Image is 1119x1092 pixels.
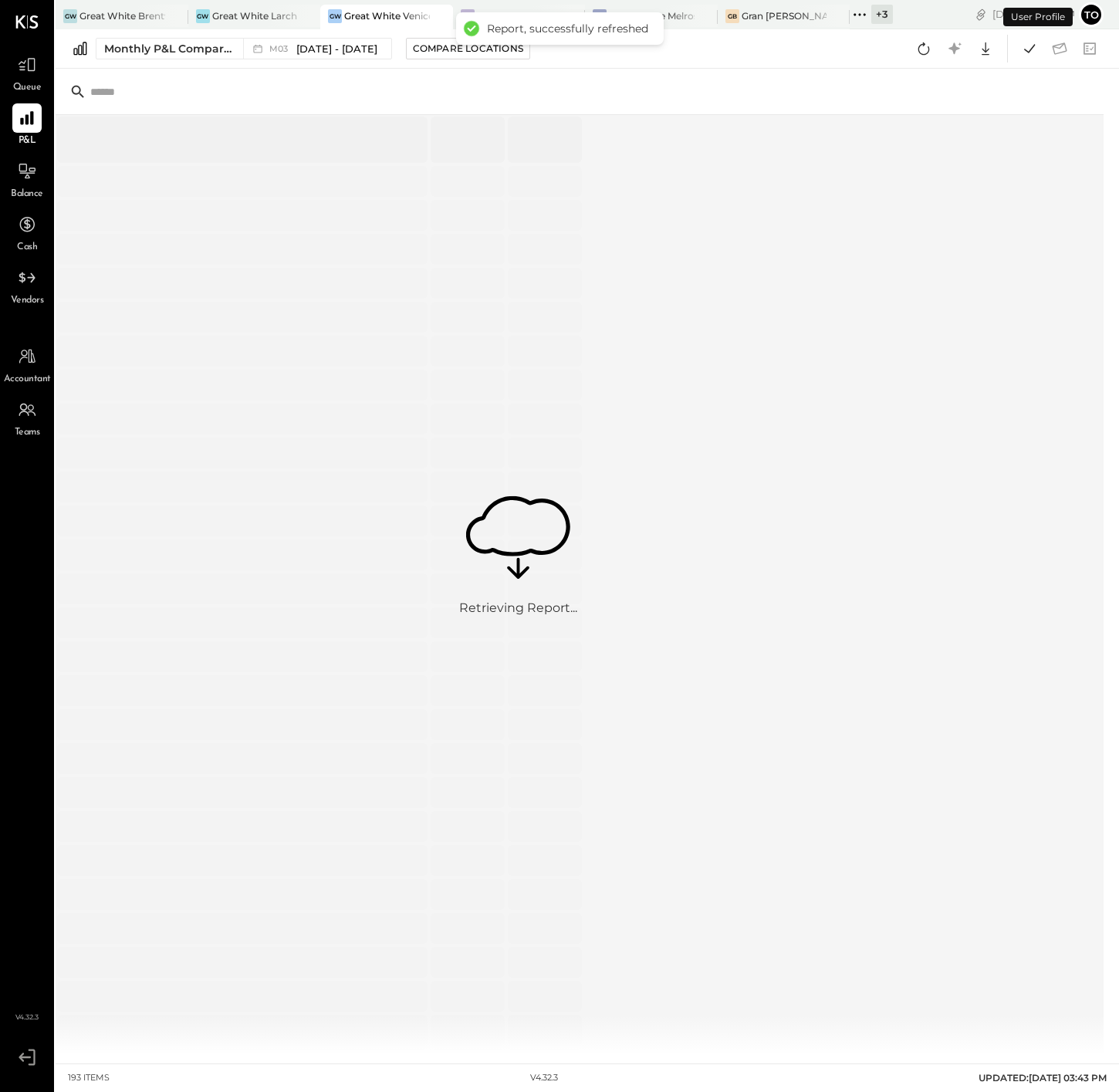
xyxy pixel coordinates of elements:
div: GW [461,9,475,23]
div: Great White Holdings [477,9,563,22]
div: Compare Locations [413,42,523,55]
button: Monthly P&L Comparison M03[DATE] - [DATE] [96,38,392,59]
div: User Profile [1003,8,1073,26]
div: GW [196,9,210,23]
div: + 3 [871,5,893,24]
div: GB [725,9,739,23]
div: 193 items [68,1072,110,1084]
span: Accountant [4,373,51,387]
span: Queue [13,81,42,95]
a: Accountant [1,342,53,387]
div: GW [328,9,342,23]
button: Compare Locations [406,38,530,59]
div: Great White Venice [344,9,430,22]
div: GW [63,9,77,23]
div: GW [593,9,607,23]
span: Teams [15,426,40,440]
div: Great White Melrose [609,9,695,22]
span: UPDATED: [DATE] 03:43 PM [979,1072,1107,1084]
div: Great White Larchmont [212,9,298,22]
a: Queue [1,50,53,95]
a: Balance [1,157,53,201]
div: Report, successfully refreshed [487,22,648,35]
a: Cash [1,210,53,255]
span: Balance [11,188,43,201]
a: P&L [1,103,53,148]
span: Vendors [11,294,44,308]
span: M03 [269,45,292,53]
div: Retrieving Report... [459,600,577,618]
button: to [1079,2,1104,27]
span: P&L [19,134,36,148]
span: Cash [17,241,37,255]
div: [DATE] [992,7,1075,22]
span: [DATE] - [DATE] [296,42,377,56]
div: Gran [PERSON_NAME] [742,9,827,22]
div: Monthly P&L Comparison [104,41,234,56]
div: copy link [973,6,989,22]
a: Vendors [1,263,53,308]
div: v 4.32.3 [530,1072,558,1084]
div: Great White Brentwood [79,9,165,22]
a: Teams [1,395,53,440]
